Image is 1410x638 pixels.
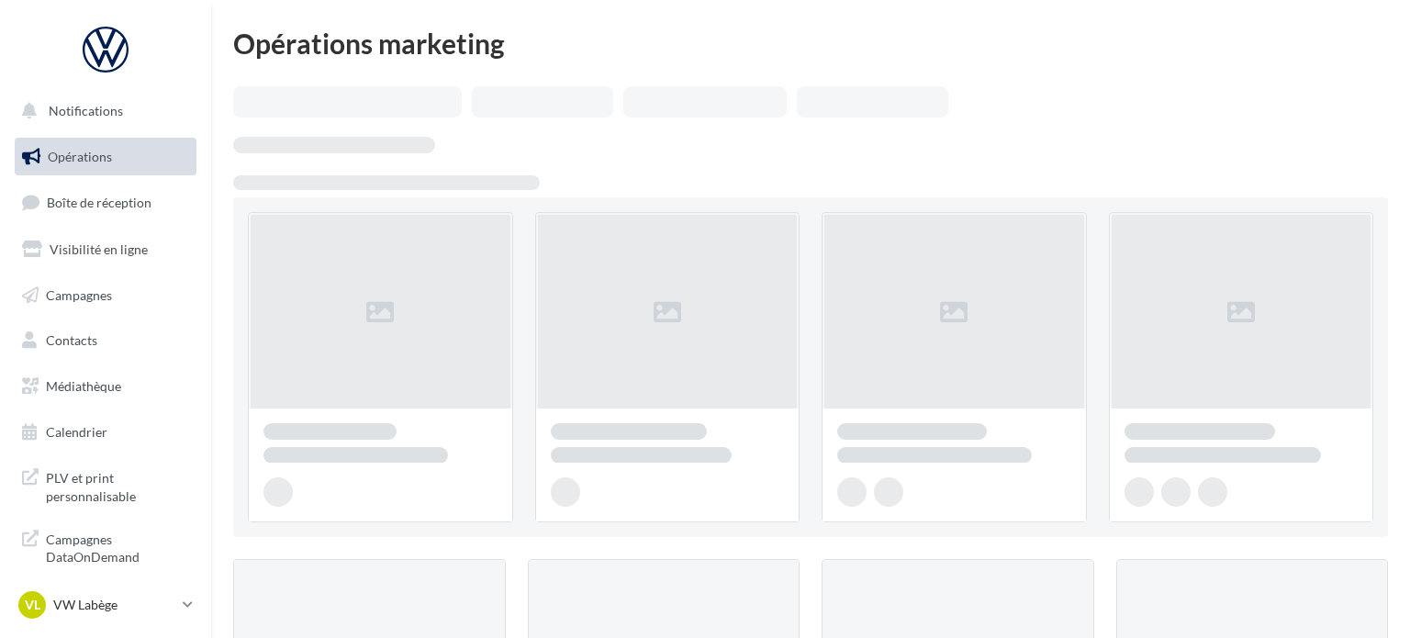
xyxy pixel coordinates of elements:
[46,465,189,505] span: PLV et print personnalisable
[11,276,200,315] a: Campagnes
[48,149,112,164] span: Opérations
[11,458,200,512] a: PLV et print personnalisable
[15,588,196,622] a: VL VW Labège
[11,367,200,406] a: Médiathèque
[46,527,189,566] span: Campagnes DataOnDemand
[46,286,112,302] span: Campagnes
[49,103,123,118] span: Notifications
[53,596,175,614] p: VW Labège
[11,413,200,452] a: Calendrier
[46,332,97,348] span: Contacts
[46,424,107,440] span: Calendrier
[11,183,200,222] a: Boîte de réception
[25,596,40,614] span: VL
[11,520,200,574] a: Campagnes DataOnDemand
[50,241,148,257] span: Visibilité en ligne
[11,138,200,176] a: Opérations
[46,378,121,394] span: Médiathèque
[11,92,193,130] button: Notifications
[233,29,1388,57] div: Opérations marketing
[11,230,200,269] a: Visibilité en ligne
[47,195,151,210] span: Boîte de réception
[11,321,200,360] a: Contacts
